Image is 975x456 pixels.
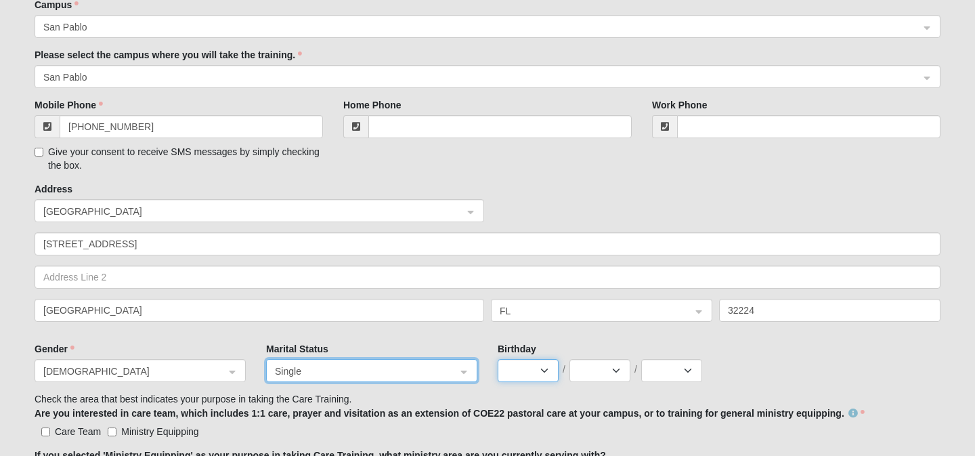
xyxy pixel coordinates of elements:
[35,342,74,356] label: Gender
[35,232,940,255] input: Address Line 1
[343,98,402,112] label: Home Phone
[35,48,302,62] label: Please select the campus where you will take the training.
[35,182,72,196] label: Address
[652,98,707,112] label: Work Phone
[41,428,50,436] input: Care Team
[48,146,320,171] span: Give your consent to receive SMS messages by simply checking the box.
[498,342,536,356] label: Birthday
[500,304,679,318] span: FL
[35,266,940,289] input: Address Line 2
[563,362,565,376] span: /
[275,364,444,379] span: Single
[55,426,101,437] span: Care Team
[108,428,116,436] input: Ministry Equipping
[43,70,907,85] span: San Pablo
[43,204,451,219] span: United States
[35,98,103,112] label: Mobile Phone
[634,362,637,376] span: /
[35,148,43,157] input: Give your consent to receive SMS messages by simply checking the box.
[35,299,484,322] input: City
[266,342,328,356] label: Marital Status
[43,364,225,379] span: Female
[35,407,865,420] label: Are you interested in care team, which includes 1:1 care, prayer and visitation as an extension o...
[43,20,907,35] span: San Pablo
[719,299,940,322] input: Zip
[121,426,198,437] span: Ministry Equipping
